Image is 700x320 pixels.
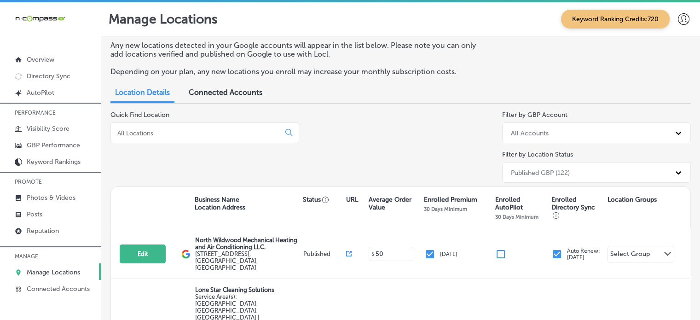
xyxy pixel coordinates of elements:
[27,227,59,235] p: Reputation
[27,89,54,97] p: AutoPilot
[567,248,600,261] p: Auto Renew: [DATE]
[27,194,75,202] p: Photos & Videos
[303,196,346,204] p: Status
[195,237,301,250] p: North Wildwood Mechanical Heating and Air Conditioning LLC.
[110,67,488,76] p: Depending on your plan, any new locations you enroll may increase your monthly subscription costs.
[109,12,218,27] p: Manage Locations
[27,56,54,64] p: Overview
[27,268,80,276] p: Manage Locations
[511,169,570,176] div: Published GBP (122)
[303,250,347,257] p: Published
[424,196,477,204] p: Enrolled Premium
[15,14,65,23] img: 660ab0bf-5cc7-4cb8-ba1c-48b5ae0f18e60NCTV_CLogo_TV_Black_-500x88.png
[27,158,81,166] p: Keyword Rankings
[27,125,69,133] p: Visibility Score
[27,210,42,218] p: Posts
[495,196,547,211] p: Enrolled AutoPilot
[346,196,358,204] p: URL
[195,250,301,271] label: [STREET_ADDRESS] , [GEOGRAPHIC_DATA], [GEOGRAPHIC_DATA]
[189,88,262,97] span: Connected Accounts
[116,129,278,137] input: All Locations
[551,196,603,219] p: Enrolled Directory Sync
[181,250,191,259] img: logo
[110,111,169,119] label: Quick Find Location
[195,196,245,211] p: Business Name Location Address
[115,88,170,97] span: Location Details
[607,196,657,204] p: Location Groups
[440,251,457,257] p: [DATE]
[371,251,375,257] p: $
[120,244,166,263] button: Edit
[368,196,419,211] p: Average Order Value
[561,10,670,29] span: Keyword Ranking Credits: 720
[195,286,301,293] p: Lone Star Cleaning Solutions
[27,285,90,293] p: Connected Accounts
[27,72,70,80] p: Directory Sync
[424,206,467,212] p: 30 Days Minimum
[610,250,650,261] div: Select Group
[27,141,80,149] p: GBP Performance
[495,214,538,220] p: 30 Days Minimum
[511,129,549,137] div: All Accounts
[502,151,573,158] label: Filter by Location Status
[502,111,567,119] label: Filter by GBP Account
[110,41,488,58] p: Any new locations detected in your Google accounts will appear in the list below. Please note you...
